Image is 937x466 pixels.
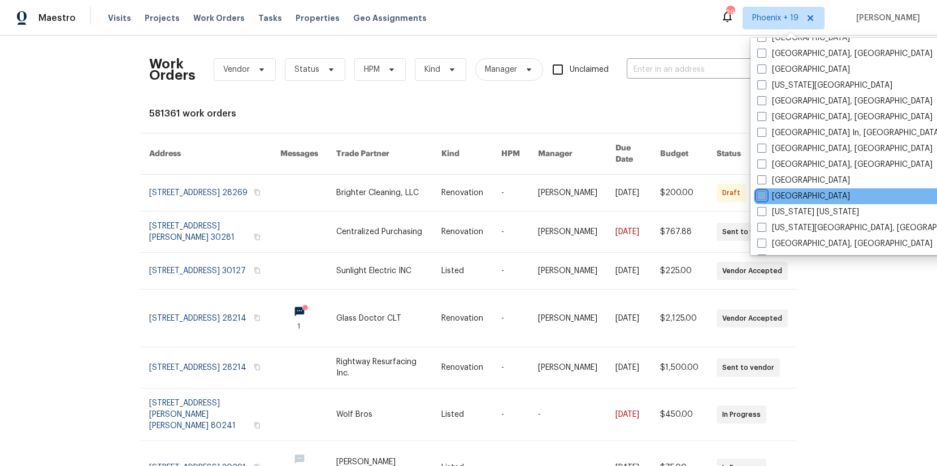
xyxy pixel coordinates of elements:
th: HPM [492,133,529,175]
span: [PERSON_NAME] [852,12,920,24]
th: Manager [529,133,606,175]
span: HPM [364,64,380,75]
td: Wolf Bros [327,389,432,441]
td: Rightway Resurfacing Inc. [327,347,432,389]
th: Messages [271,133,327,175]
td: Renovation [432,175,492,212]
td: Sunlight Electric INC [327,253,432,290]
td: [PERSON_NAME] [529,212,606,253]
td: - [529,389,606,441]
td: - [492,290,529,347]
span: Properties [296,12,340,24]
label: [GEOGRAPHIC_DATA] [757,254,850,265]
button: Copy Address [252,420,262,430]
span: Status [294,64,319,75]
td: Glass Doctor CLT [327,290,432,347]
label: [GEOGRAPHIC_DATA], [GEOGRAPHIC_DATA] [757,96,932,107]
button: Copy Address [252,265,262,275]
label: [GEOGRAPHIC_DATA] [757,32,850,44]
td: - [492,389,529,441]
td: Renovation [432,347,492,389]
label: [GEOGRAPHIC_DATA] [757,175,850,186]
th: Due Date [606,133,651,175]
th: Trade Partner [327,133,432,175]
td: Listed [432,253,492,290]
td: - [492,253,529,290]
button: Copy Address [252,232,262,242]
td: - [492,175,529,212]
td: [PERSON_NAME] [529,253,606,290]
label: [US_STATE][GEOGRAPHIC_DATA] [757,80,892,91]
label: [GEOGRAPHIC_DATA], [GEOGRAPHIC_DATA] [757,238,932,249]
th: Status [708,133,797,175]
span: Geo Assignments [353,12,427,24]
label: [GEOGRAPHIC_DATA], [GEOGRAPHIC_DATA] [757,111,932,123]
input: Enter in an address [627,61,740,79]
td: [PERSON_NAME] [529,347,606,389]
span: Manager [485,64,517,75]
span: Tasks [258,14,282,22]
span: Unclaimed [570,64,609,76]
span: Visits [108,12,131,24]
label: [GEOGRAPHIC_DATA] [757,191,850,202]
span: Work Orders [193,12,245,24]
div: 294 [726,7,734,18]
span: Phoenix + 19 [752,12,799,24]
label: [US_STATE] [US_STATE] [757,206,859,218]
button: Copy Address [252,313,262,323]
td: Renovation [432,290,492,347]
span: Kind [424,64,440,75]
span: Maestro [38,12,76,24]
td: Centralized Purchasing [327,212,432,253]
td: Listed [432,389,492,441]
span: Vendor [223,64,250,75]
label: [GEOGRAPHIC_DATA], [GEOGRAPHIC_DATA] [757,159,932,170]
h2: Work Orders [149,58,196,81]
button: Copy Address [252,187,262,197]
th: Budget [651,133,708,175]
td: [PERSON_NAME] [529,175,606,212]
td: Brighter Cleaning, LLC [327,175,432,212]
div: 581361 work orders [149,108,788,119]
td: - [492,212,529,253]
label: [GEOGRAPHIC_DATA], [GEOGRAPHIC_DATA] [757,143,932,154]
th: Kind [432,133,492,175]
label: [GEOGRAPHIC_DATA] [757,64,850,75]
td: Renovation [432,212,492,253]
label: [GEOGRAPHIC_DATA], [GEOGRAPHIC_DATA] [757,48,932,59]
th: Address [140,133,271,175]
td: - [492,347,529,389]
td: [PERSON_NAME] [529,290,606,347]
span: Projects [145,12,180,24]
button: Copy Address [252,362,262,372]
